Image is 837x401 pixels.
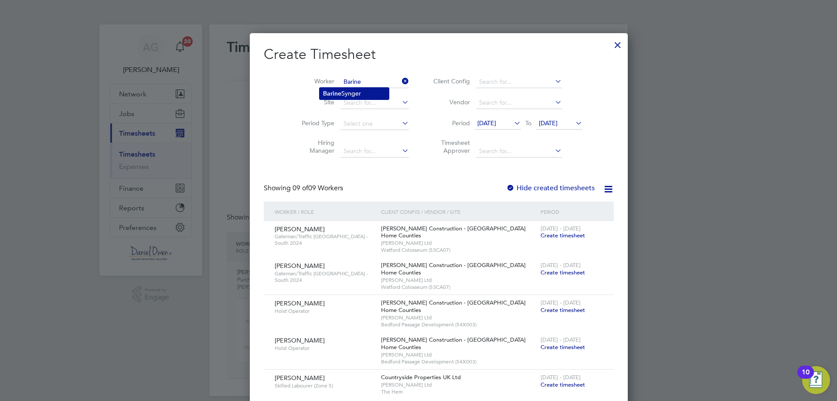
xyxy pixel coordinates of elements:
label: Vendor [431,98,470,106]
span: [PERSON_NAME] Construction - [GEOGRAPHIC_DATA] Home Counties [381,225,526,240]
span: [PERSON_NAME] Construction - [GEOGRAPHIC_DATA] Home Counties [381,299,526,314]
span: Hoist Operator [275,345,374,352]
span: [DATE] - [DATE] [541,261,581,269]
input: Search for... [340,145,409,158]
input: Search for... [476,97,562,109]
span: [PERSON_NAME] [275,225,325,233]
span: [PERSON_NAME] [275,299,325,307]
span: Create timesheet [541,269,585,276]
span: Create timesheet [541,343,585,351]
span: [PERSON_NAME] [275,262,325,270]
span: Create timesheet [541,306,585,314]
span: Watford Colosseum (53CA07) [381,284,536,291]
label: Hiring Manager [295,139,334,154]
span: [DATE] - [DATE] [541,374,581,381]
div: 10 [802,372,810,384]
span: [PERSON_NAME] Ltd [381,240,536,247]
span: [PERSON_NAME] Construction - [GEOGRAPHIC_DATA] Home Counties [381,336,526,351]
span: Gateman/Traffic [GEOGRAPHIC_DATA] - South 2024 [275,233,374,247]
button: Open Resource Center, 10 new notifications [802,366,830,394]
input: Search for... [476,145,562,158]
input: Search for... [476,76,562,88]
span: 09 of [293,184,308,192]
span: [PERSON_NAME] Ltd [381,381,536,388]
span: Hoist Operator [275,308,374,315]
label: Period Type [295,119,334,127]
label: Client Config [431,77,470,85]
span: To [523,117,534,129]
span: [PERSON_NAME] [275,374,325,382]
span: Watford Colosseum (53CA07) [381,247,536,254]
span: [PERSON_NAME] Ltd [381,277,536,284]
span: Create timesheet [541,232,585,239]
span: Countryside Properties UK Ltd [381,374,461,381]
span: 09 Workers [293,184,343,192]
span: [PERSON_NAME] [275,336,325,344]
li: Synger [320,88,389,99]
span: [DATE] - [DATE] [541,336,581,343]
span: Bedford Passage Development (54X003) [381,321,536,328]
span: [PERSON_NAME] Ltd [381,351,536,358]
label: Site [295,98,334,106]
span: Skilled Labourer (Zone 5) [275,382,374,389]
div: Worker / Role [272,202,379,222]
input: Select one [340,118,409,130]
span: [DATE] [539,119,558,127]
input: Search for... [340,97,409,109]
span: [PERSON_NAME] Construction - [GEOGRAPHIC_DATA] Home Counties [381,261,526,276]
span: Gateman/Traffic [GEOGRAPHIC_DATA] - South 2024 [275,270,374,284]
span: [DATE] - [DATE] [541,225,581,232]
label: Timesheet Approver [431,139,470,154]
label: Worker [295,77,334,85]
div: Showing [264,184,345,193]
div: Client Config / Vendor / Site [379,202,538,222]
h2: Create Timesheet [264,45,614,64]
span: [PERSON_NAME] Ltd [381,314,536,321]
span: [DATE] [477,119,496,127]
span: [DATE] - [DATE] [541,299,581,306]
span: The Hem [381,388,536,395]
span: Bedford Passage Development (54X003) [381,358,536,365]
label: Hide created timesheets [506,184,595,192]
div: Period [538,202,605,222]
b: Barine [323,90,341,97]
label: Period [431,119,470,127]
input: Search for... [340,76,409,88]
span: Create timesheet [541,381,585,388]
